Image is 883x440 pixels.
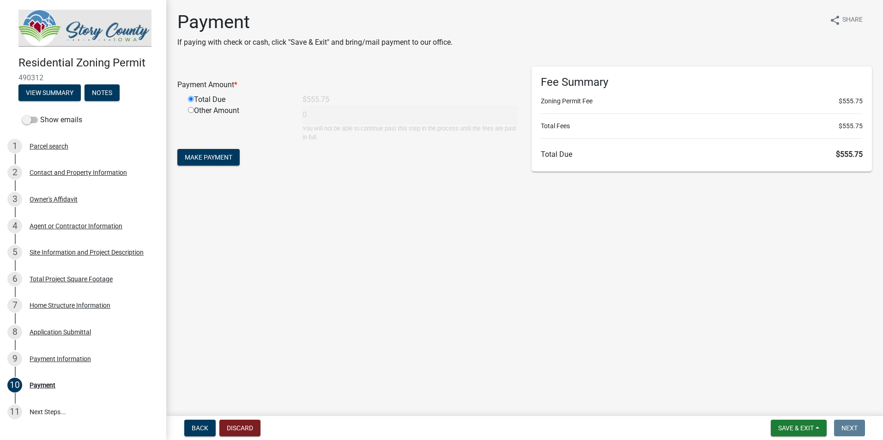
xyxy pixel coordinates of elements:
[841,424,858,432] span: Next
[7,165,22,180] div: 2
[7,325,22,339] div: 8
[771,420,827,436] button: Save & Exit
[541,96,863,106] li: Zoning Permit Fee
[177,11,453,33] h1: Payment
[177,37,453,48] p: If paying with check or cash, click "Save & Exit" and bring/mail payment to our office.
[18,73,148,82] span: 490312
[185,154,232,161] span: Make Payment
[822,11,870,29] button: shareShare
[7,378,22,392] div: 10
[30,223,122,229] div: Agent or Contractor Information
[18,10,151,47] img: Story County, Iowa
[184,420,216,436] button: Back
[18,89,81,97] wm-modal-confirm: Summary
[7,272,22,286] div: 6
[778,424,814,432] span: Save & Exit
[30,276,113,282] div: Total Project Square Footage
[7,245,22,260] div: 5
[181,94,296,105] div: Total Due
[30,329,91,335] div: Application Submittal
[541,150,863,159] h6: Total Due
[541,121,863,131] li: Total Fees
[541,76,863,89] h6: Fee Summary
[22,114,82,125] label: Show emails
[177,149,240,166] button: Make Payment
[18,84,81,101] button: View Summary
[834,420,865,436] button: Next
[7,219,22,233] div: 4
[7,139,22,154] div: 1
[30,143,68,149] div: Parcel search
[30,169,127,176] div: Contact and Property Information
[7,298,22,313] div: 7
[7,192,22,207] div: 3
[85,84,120,101] button: Notes
[839,121,863,131] span: $555.75
[7,404,22,419] div: 11
[30,356,91,362] div: Payment Information
[842,15,863,26] span: Share
[181,105,296,142] div: Other Amount
[192,424,208,432] span: Back
[829,15,841,26] i: share
[30,249,144,256] div: Site Information and Project Description
[18,56,159,70] h4: Residential Zoning Permit
[30,302,110,309] div: Home Structure Information
[85,89,120,97] wm-modal-confirm: Notes
[839,96,863,106] span: $555.75
[170,79,525,90] div: Payment Amount
[30,382,55,388] div: Payment
[836,150,863,159] span: $555.75
[30,196,78,202] div: Owner's Affidavit
[219,420,260,436] button: Discard
[7,351,22,366] div: 9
